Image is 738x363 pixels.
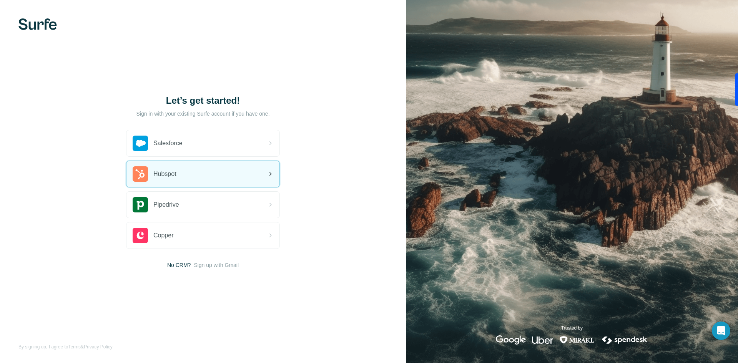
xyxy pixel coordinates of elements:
p: Trusted by [561,325,583,332]
img: copper's logo [133,228,148,243]
div: Open Intercom Messenger [712,322,730,340]
img: mirakl's logo [559,335,595,345]
p: Sign in with your existing Surfe account if you have one. [136,110,269,118]
img: spendesk's logo [601,335,648,345]
span: By signing up, I agree to & [18,343,113,350]
a: Privacy Policy [84,344,113,350]
span: Hubspot [153,169,176,179]
span: Pipedrive [153,200,179,209]
h1: Let’s get started! [126,94,280,107]
img: google's logo [496,335,526,345]
span: Salesforce [153,139,183,148]
img: hubspot's logo [133,166,148,182]
span: Copper [153,231,173,240]
img: pipedrive's logo [133,197,148,212]
img: Surfe's logo [18,18,57,30]
img: uber's logo [532,335,553,345]
img: salesforce's logo [133,136,148,151]
span: No CRM? [167,261,191,269]
button: Sign up with Gmail [194,261,239,269]
a: Terms [68,344,81,350]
